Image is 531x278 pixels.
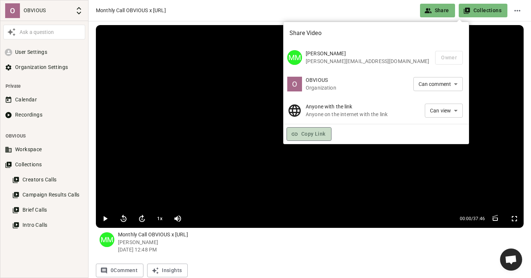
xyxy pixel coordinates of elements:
div: Can comment [413,77,463,91]
p: OBVIOUS [306,76,402,84]
p: Organization [306,84,402,91]
div: Can view [425,104,463,117]
p: Anyone with the link [306,103,402,111]
button: Copy Link [287,127,332,141]
div: Ouvrir le chat [500,249,522,271]
p: [PERSON_NAME][EMAIL_ADDRESS][DOMAIN_NAME] [306,58,429,65]
h6: Share Video [284,22,469,44]
div: O [287,77,302,91]
div: MM [287,50,302,65]
p: Anyone on the internet with the link [306,111,402,118]
p: [PERSON_NAME] [306,50,429,58]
